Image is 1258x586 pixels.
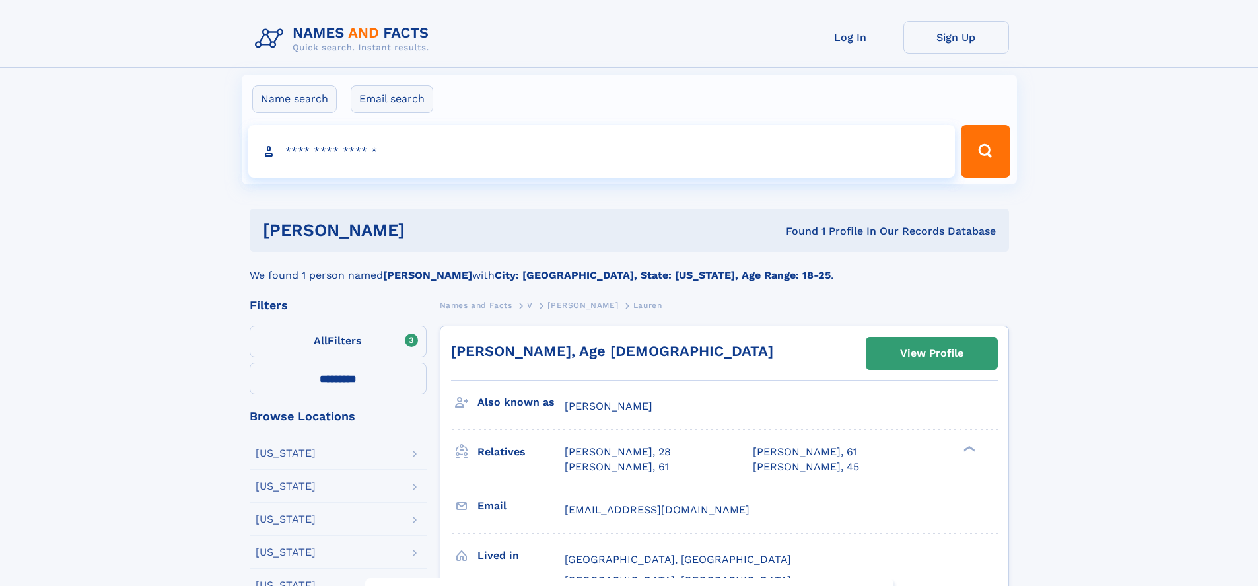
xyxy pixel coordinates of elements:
h3: Email [477,495,565,517]
div: [US_STATE] [256,547,316,558]
a: [PERSON_NAME] [547,297,618,313]
a: Log In [798,21,903,54]
a: [PERSON_NAME], 61 [565,460,669,474]
b: [PERSON_NAME] [383,269,472,281]
label: Email search [351,85,433,113]
span: [PERSON_NAME] [565,400,652,412]
a: Names and Facts [440,297,512,313]
span: Lauren [633,301,662,310]
label: Filters [250,326,427,357]
div: [US_STATE] [256,481,316,492]
div: View Profile [900,338,963,369]
a: [PERSON_NAME], Age [DEMOGRAPHIC_DATA] [451,343,773,359]
a: [PERSON_NAME], 28 [565,445,671,459]
a: View Profile [866,338,997,369]
a: [PERSON_NAME], 45 [753,460,859,474]
div: ❯ [960,445,976,453]
a: V [527,297,533,313]
div: Filters [250,299,427,311]
span: [PERSON_NAME] [547,301,618,310]
span: All [314,334,328,347]
button: Search Button [961,125,1010,178]
img: Logo Names and Facts [250,21,440,57]
span: [EMAIL_ADDRESS][DOMAIN_NAME] [565,503,750,516]
div: [US_STATE] [256,448,316,458]
span: V [527,301,533,310]
div: We found 1 person named with . [250,252,1009,283]
h3: Also known as [477,391,565,414]
h1: [PERSON_NAME] [263,222,596,238]
h3: Lived in [477,544,565,567]
h3: Relatives [477,441,565,463]
label: Name search [252,85,337,113]
a: [PERSON_NAME], 61 [753,445,857,459]
div: Browse Locations [250,410,427,422]
a: Sign Up [903,21,1009,54]
div: [US_STATE] [256,514,316,525]
div: Found 1 Profile In Our Records Database [595,224,996,238]
input: search input [248,125,956,178]
span: [GEOGRAPHIC_DATA], [GEOGRAPHIC_DATA] [565,553,791,566]
b: City: [GEOGRAPHIC_DATA], State: [US_STATE], Age Range: 18-25 [495,269,831,281]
